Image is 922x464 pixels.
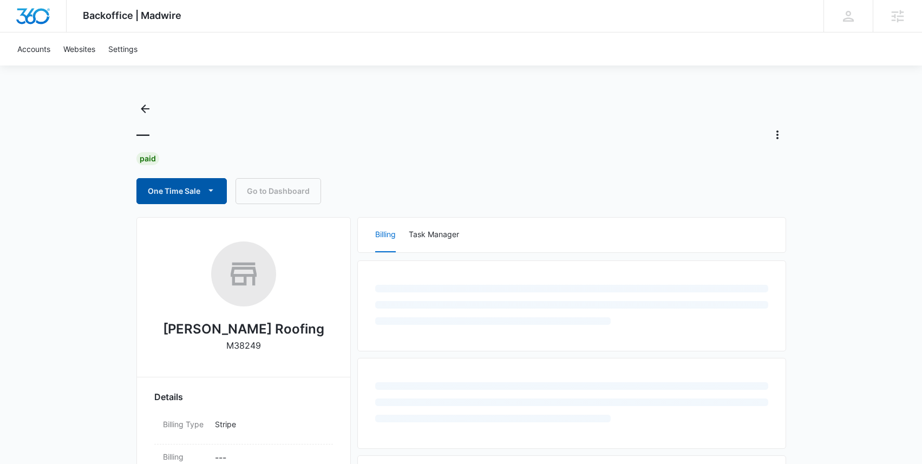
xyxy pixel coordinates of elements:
[215,419,324,430] p: Stripe
[226,339,261,352] p: M38249
[154,390,183,403] span: Details
[136,152,159,165] div: Paid
[136,178,227,204] button: One Time Sale
[83,10,181,21] span: Backoffice | Madwire
[236,178,321,204] a: Go to Dashboard
[163,319,324,339] h2: [PERSON_NAME] Roofing
[136,100,154,117] button: Back
[154,412,333,445] div: Billing TypeStripe
[409,218,459,252] button: Task Manager
[11,32,57,66] a: Accounts
[102,32,144,66] a: Settings
[769,126,786,143] button: Actions
[136,127,149,143] h1: —
[163,419,206,430] dt: Billing Type
[375,218,396,252] button: Billing
[57,32,102,66] a: Websites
